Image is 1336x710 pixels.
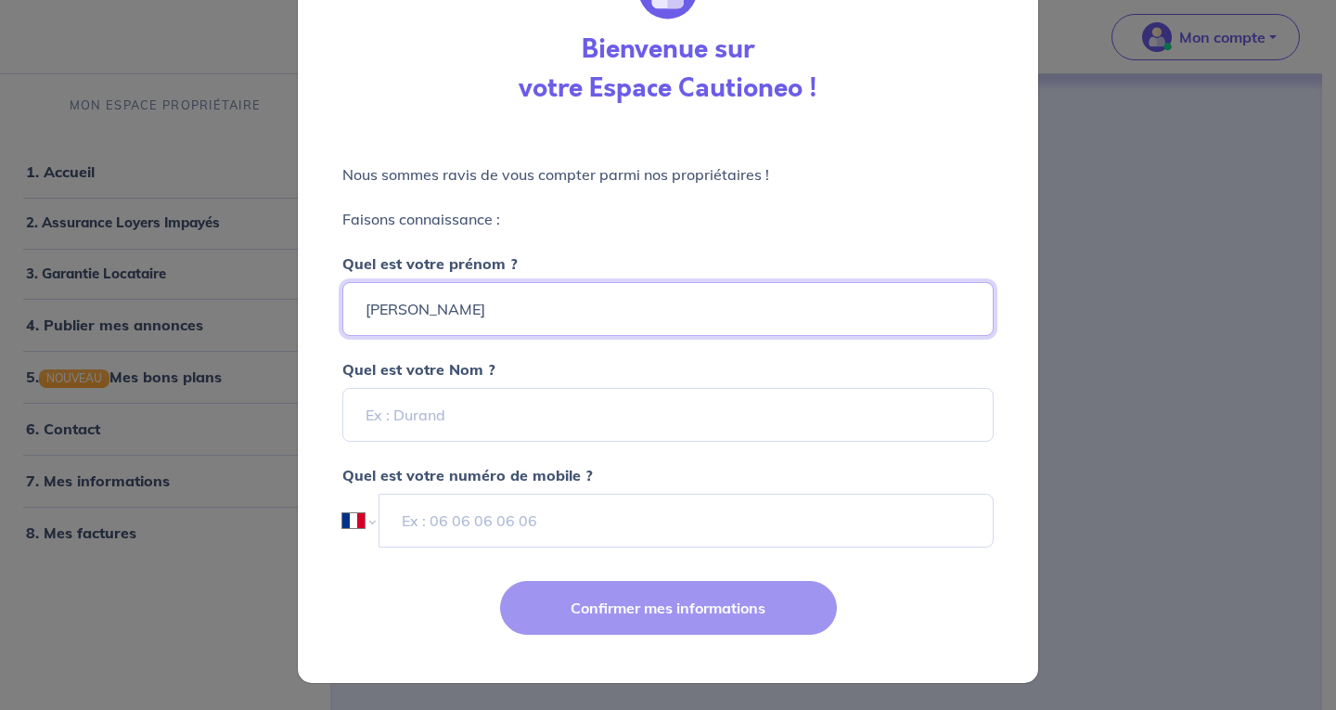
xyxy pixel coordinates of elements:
[342,163,994,186] p: Nous sommes ravis de vous compter parmi nos propriétaires !
[342,360,495,379] strong: Quel est votre Nom ?
[519,73,817,105] h3: votre Espace Cautioneo !
[342,254,518,273] strong: Quel est votre prénom ?
[342,208,994,230] p: Faisons connaissance :
[379,494,994,548] input: Ex : 06 06 06 06 06
[342,466,593,484] strong: Quel est votre numéro de mobile ?
[342,388,994,442] input: Ex : Durand
[582,34,754,66] h3: Bienvenue sur
[342,282,994,336] input: Ex : Martin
